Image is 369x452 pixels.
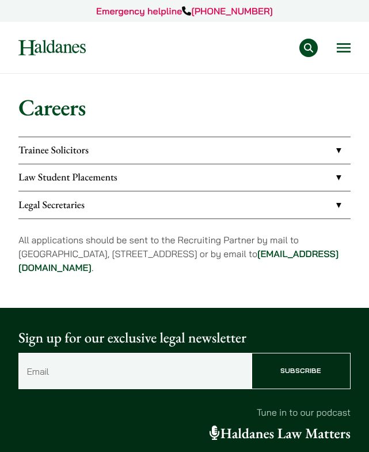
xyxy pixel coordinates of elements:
a: Legal Secretaries [18,191,351,218]
img: Logo of Haldanes [18,40,86,55]
a: Law Student Placements [18,164,351,191]
button: Search [299,39,318,57]
a: Emergency helpline[PHONE_NUMBER] [96,5,273,17]
h1: Careers [18,93,351,121]
a: Trainee Solicitors [18,137,351,164]
a: Haldanes Law Matters [210,424,351,443]
p: Tune in to our podcast [18,405,351,419]
a: [EMAIL_ADDRESS][DOMAIN_NAME] [18,248,338,273]
p: All applications should be sent to the Recruiting Partner by mail to [GEOGRAPHIC_DATA], [STREET_A... [18,233,351,274]
input: Email [18,353,252,389]
p: Sign up for our exclusive legal newsletter [18,327,351,349]
input: Subscribe [252,353,351,389]
button: Open menu [337,43,351,52]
